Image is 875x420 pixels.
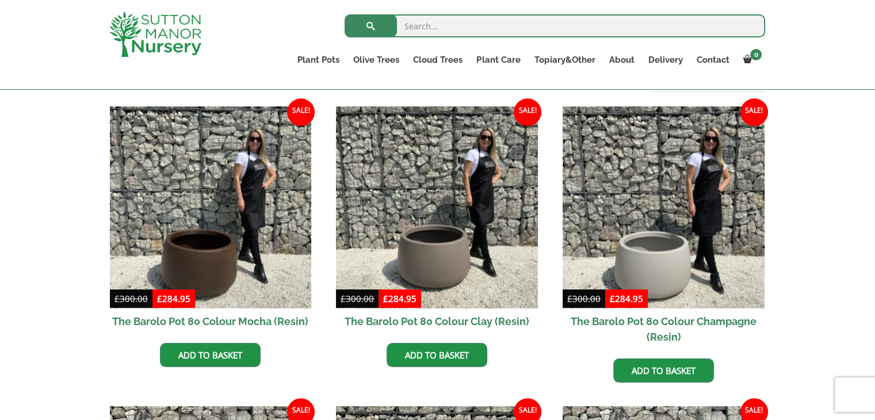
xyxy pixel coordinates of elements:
span: £ [610,293,615,304]
a: Sale! The Barolo Pot 80 Colour Champagne (Resin) [563,106,765,350]
img: logo [109,12,201,57]
bdi: 284.95 [157,293,190,304]
a: Add to basket: “The Barolo Pot 80 Colour Champagne (Resin)” [613,358,714,383]
span: £ [114,293,120,304]
a: Contact [689,52,736,68]
a: Sale! The Barolo Pot 80 Colour Mocha (Resin) [110,106,312,334]
a: Topiary&Other [527,52,602,68]
bdi: 300.00 [341,293,374,304]
a: Add to basket: “The Barolo Pot 80 Colour Clay (Resin)” [387,343,487,367]
a: About [602,52,641,68]
h2: The Barolo Pot 80 Colour Champagne (Resin) [563,308,765,350]
span: £ [383,293,388,304]
h2: The Barolo Pot 80 Colour Clay (Resin) [336,308,538,334]
span: 0 [750,49,762,60]
img: The Barolo Pot 80 Colour Clay (Resin) [336,106,538,308]
span: Sale! [514,98,541,126]
bdi: 300.00 [114,293,148,304]
img: The Barolo Pot 80 Colour Champagne (Resin) [563,106,765,308]
bdi: 284.95 [383,293,417,304]
a: Plant Care [469,52,527,68]
span: £ [567,293,572,304]
a: Cloud Trees [406,52,469,68]
span: Sale! [287,98,315,126]
a: Olive Trees [346,52,406,68]
span: £ [157,293,162,304]
a: Sale! The Barolo Pot 80 Colour Clay (Resin) [336,106,538,334]
a: Plant Pots [291,52,346,68]
a: 0 [736,52,765,68]
span: Sale! [740,98,768,126]
img: The Barolo Pot 80 Colour Mocha (Resin) [110,106,312,308]
h2: The Barolo Pot 80 Colour Mocha (Resin) [110,308,312,334]
bdi: 284.95 [610,293,643,304]
a: Delivery [641,52,689,68]
bdi: 300.00 [567,293,601,304]
span: £ [341,293,346,304]
a: Add to basket: “The Barolo Pot 80 Colour Mocha (Resin)” [160,343,261,367]
input: Search... [345,14,765,37]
